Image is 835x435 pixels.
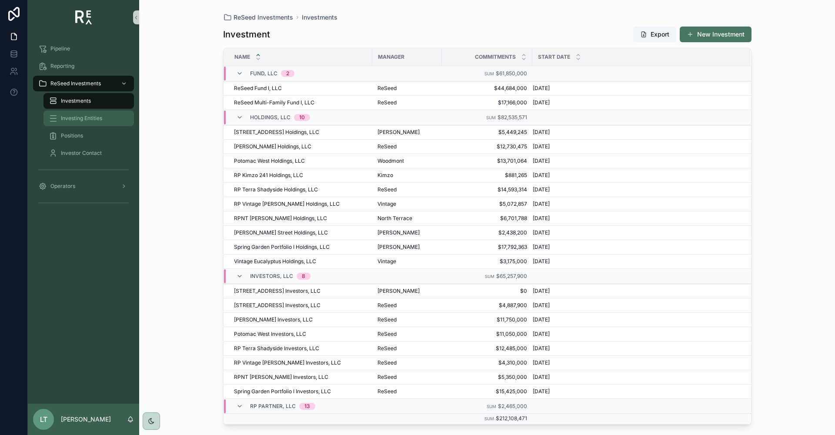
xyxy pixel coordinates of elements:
[50,63,74,70] span: Reporting
[533,186,740,193] a: [DATE]
[377,143,397,150] span: ReSeed
[377,143,437,150] a: ReSeed
[633,27,676,42] button: Export
[234,244,330,251] span: Spring Garden Portfolio I Holdings, LLC
[447,215,527,222] a: $6,701,788
[250,70,277,77] span: Fund, LLC
[533,331,550,338] span: [DATE]
[377,229,437,236] a: [PERSON_NAME]
[533,288,550,294] span: [DATE]
[28,35,139,221] div: scrollable content
[447,388,527,395] span: $15,425,000
[377,244,420,251] span: [PERSON_NAME]
[234,157,305,164] span: Potomac West Holdings, LLC
[377,316,437,323] a: ReSeed
[234,359,341,366] span: RP Vintage [PERSON_NAME] Investors, LLC
[533,172,550,179] span: [DATE]
[234,229,367,236] a: [PERSON_NAME] Street Holdings, LLC
[33,76,134,91] a: ReSeed Investments
[234,157,367,164] a: Potomac West Holdings, LLC
[43,93,134,109] a: Investments
[234,129,319,136] span: [STREET_ADDRESS] Holdings, LLC
[377,85,437,92] a: ReSeed
[61,415,111,424] p: [PERSON_NAME]
[234,186,367,193] a: RP Terra Shadyside Holdings, LLC
[447,201,527,207] a: $5,072,857
[496,70,527,77] span: $61,850,000
[377,186,437,193] a: ReSeed
[234,201,340,207] span: RP Vintage [PERSON_NAME] Holdings, LLC
[377,258,396,265] span: Vintage
[377,374,437,381] a: ReSeed
[533,345,550,352] span: [DATE]
[447,99,527,106] a: $17,166,000
[377,99,397,106] span: ReSeed
[447,244,527,251] a: $17,792,363
[43,128,134,144] a: Positions
[447,359,527,366] a: $4,310,000
[234,54,250,60] span: Name
[234,244,367,251] a: Spring Garden Portfolio I Holdings, LLC
[377,201,396,207] span: Vintage
[533,129,740,136] a: [DATE]
[533,316,550,323] span: [DATE]
[447,143,527,150] span: $12,730,475
[447,85,527,92] a: $44,684,000
[377,258,437,265] a: Vintage
[377,186,397,193] span: ReSeed
[447,157,527,164] a: $13,701,064
[533,157,550,164] span: [DATE]
[378,54,404,60] span: Manager
[302,13,337,22] a: Investments
[234,13,293,22] span: ReSeed Investments
[377,302,397,309] span: ReSeed
[377,201,437,207] a: Vintage
[377,331,397,338] span: ReSeed
[33,41,134,57] a: Pipeline
[377,345,397,352] span: ReSeed
[377,129,420,136] span: [PERSON_NAME]
[377,129,437,136] a: [PERSON_NAME]
[533,288,740,294] a: [DATE]
[533,172,740,179] a: [DATE]
[33,58,134,74] a: Reporting
[286,70,289,77] div: 2
[234,374,328,381] span: RPNT [PERSON_NAME] Investors, LLC
[447,331,527,338] a: $11,050,000
[234,215,327,222] span: RPNT [PERSON_NAME] Holdings, LLC
[250,114,291,121] span: Holdings, LLC
[50,80,101,87] span: ReSeed Investments
[234,388,367,395] a: Spring Garden Portfolio I Investors, LLC
[496,273,527,279] span: $65,257,900
[61,97,91,104] span: Investments
[234,345,367,352] a: RP Terra Shadyside Investors, LLC
[447,258,527,265] span: $3,175,000
[299,114,305,121] div: 10
[234,258,367,265] a: Vintage Eucalyptus Holdings, LLC
[377,172,437,179] a: Kimzo
[234,215,367,222] a: RPNT [PERSON_NAME] Holdings, LLC
[377,359,397,366] span: ReSeed
[533,215,550,222] span: [DATE]
[304,403,310,410] div: 13
[40,414,47,425] span: LT
[533,99,740,106] a: [DATE]
[377,359,437,366] a: ReSeed
[447,302,527,309] a: $4,887,900
[533,85,740,92] a: [DATE]
[447,129,527,136] a: $5,449,245
[234,258,316,265] span: Vintage Eucalyptus Holdings, LLC
[377,157,404,164] span: Woodmont
[377,172,393,179] span: Kimzo
[234,288,367,294] a: [STREET_ADDRESS] Investors, LLC
[234,143,311,150] span: [PERSON_NAME] Holdings, LLC
[234,331,306,338] span: Potomac West Investors, LLC
[680,27,751,42] button: New Investment
[533,229,550,236] span: [DATE]
[533,302,550,309] span: [DATE]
